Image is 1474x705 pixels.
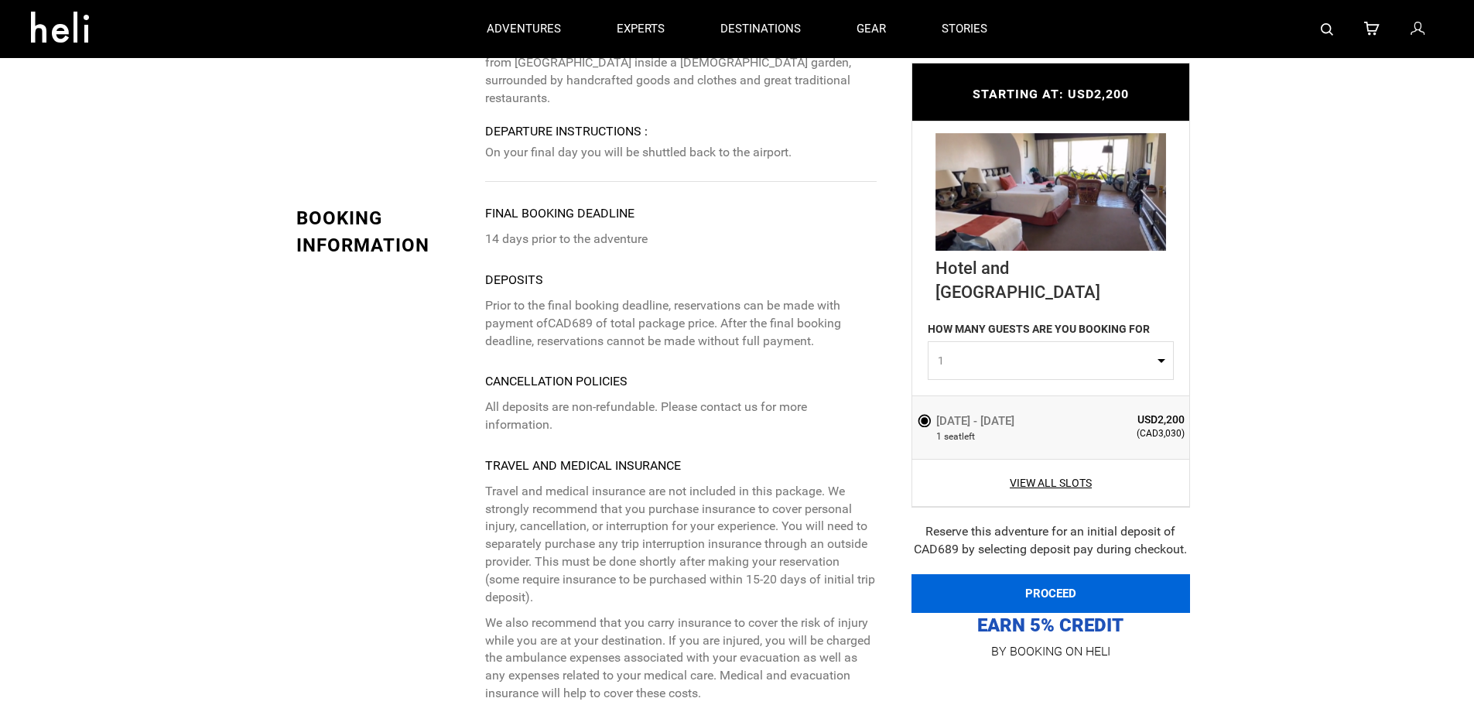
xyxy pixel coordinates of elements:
img: e2c4d1cf-647d-42f7-9197-ab01abfa3079_344_d1b29f5fe415789feb37f941990a719c_loc_ngl.jpg [935,133,1166,251]
p: Travel and medical insurance are not included in this package. We strongly recommend that you pur... [485,483,876,607]
rk: CAD689 [548,316,593,330]
span: seat left [944,430,975,443]
p: experts [617,21,665,37]
button: PROCEED [911,574,1190,613]
p: BY BOOKING ON HELI [911,641,1190,662]
strong: Deposits [485,272,543,287]
strong: Cancellation Policies [485,374,628,388]
p: 14 days prior to the adventure [485,231,876,248]
div: BOOKING INFORMATION [296,205,474,258]
img: search-bar-icon.svg [1321,23,1333,36]
p: On your final day you will be shuttled back to the airport. [485,144,876,162]
p: Visit [GEOGRAPHIC_DATA], a legendary tree in a town 30 minutes away from [GEOGRAPHIC_DATA] inside... [485,36,876,107]
p: We also recommend that you carry insurance to cover the risk of injury while you are at your dest... [485,614,876,703]
p: Prior to the final booking deadline, reservations can be made with payment of of total package pr... [485,297,876,351]
p: adventures [487,21,561,37]
p: All deposits are non-refundable. Please contact us for more information. [485,399,876,434]
div: Hotel and [GEOGRAPHIC_DATA] [935,251,1166,305]
span: (CAD3,030) [1073,427,1185,440]
button: 1 [928,341,1174,380]
a: View All Slots [917,475,1185,491]
strong: TRAVEL AND MEDICAL INSURANCE [485,458,681,473]
label: [DATE] - [DATE] [917,412,1018,430]
span: USD2,200 [1073,412,1185,427]
label: HOW MANY GUESTS ARE YOU BOOKING FOR [928,321,1150,341]
span: STARTING AT: USD2,200 [973,87,1129,101]
strong: Final booking deadline [485,206,634,221]
p: destinations [720,21,801,37]
div: Departure Instructions : [485,123,876,141]
span: 1 [938,353,1154,368]
div: Reserve this adventure for an initial deposit of CAD689 by selecting deposit pay during checkout. [911,523,1190,559]
span: 1 [936,430,942,443]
